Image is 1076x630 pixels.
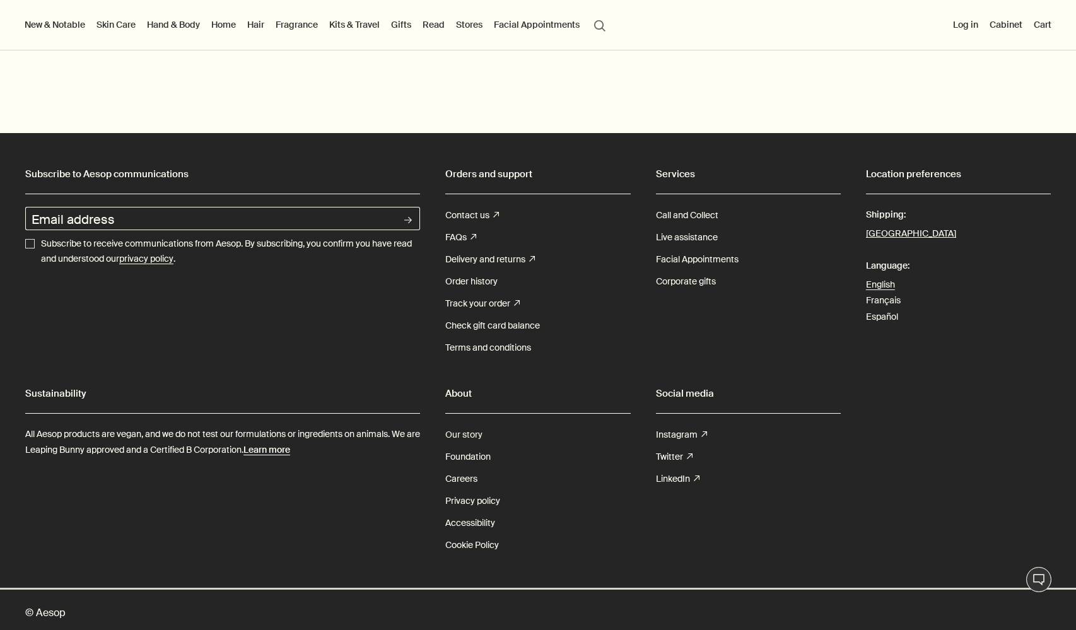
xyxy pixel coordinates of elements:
[144,16,202,33] a: Hand & Body
[445,384,630,403] h2: About
[656,248,739,271] a: Facial Appointments
[656,446,693,468] a: Twitter
[243,444,290,455] b: Learn more
[445,534,499,556] a: Cookie Policy
[273,16,320,33] a: Fragrance
[656,468,699,490] a: LinkedIn
[453,16,485,33] button: Stores
[445,165,630,184] h2: Orders and support
[950,16,981,33] button: Log in
[1026,567,1051,592] button: Chat en direct
[119,252,173,267] a: privacy policy
[41,236,420,267] p: Subscribe to receive communications from Aesop. By subscribing, you confirm you have read and und...
[420,16,447,33] a: Read
[656,384,841,403] h2: Social media
[445,293,520,315] a: Track your order
[25,207,397,230] input: Email address
[656,165,841,184] h2: Services
[445,248,535,271] a: Delivery and returns
[445,315,540,337] a: Check gift card balance
[445,337,531,359] a: Terms and conditions
[209,16,238,33] a: Home
[866,311,898,322] a: Español
[445,468,477,490] a: Careers
[656,424,707,446] a: Instagram
[445,424,482,446] a: Our story
[25,604,66,621] span: © Aesop
[987,16,1025,33] a: Cabinet
[94,16,138,33] a: Skin Care
[1031,16,1054,33] button: Cart
[445,271,498,293] a: Order history
[25,165,420,184] h2: Subscribe to Aesop communications
[588,13,611,37] button: Open search
[656,204,718,226] a: Call and Collect
[389,16,414,33] a: Gifts
[866,255,1051,277] span: Language:
[119,253,173,264] u: privacy policy
[866,279,895,290] a: English
[656,271,716,293] a: Corporate gifts
[243,442,290,458] a: Learn more
[445,204,499,226] a: Contact us
[866,204,1051,226] span: Shipping:
[25,426,420,458] p: All Aesop products are vegan, and we do not test our formulations or ingredients on animals. We a...
[866,295,901,306] a: Français
[25,384,420,403] h2: Sustainability
[22,16,88,33] button: New & Notable
[245,16,267,33] a: Hair
[445,446,491,468] a: Foundation
[445,226,476,248] a: FAQs
[491,16,582,33] a: Facial Appointments
[866,165,1051,184] h2: Location preferences
[656,226,718,248] a: Live assistance
[445,490,500,512] a: Privacy policy
[445,512,495,534] a: Accessibility
[866,226,956,242] button: [GEOGRAPHIC_DATA]
[327,16,382,33] a: Kits & Travel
